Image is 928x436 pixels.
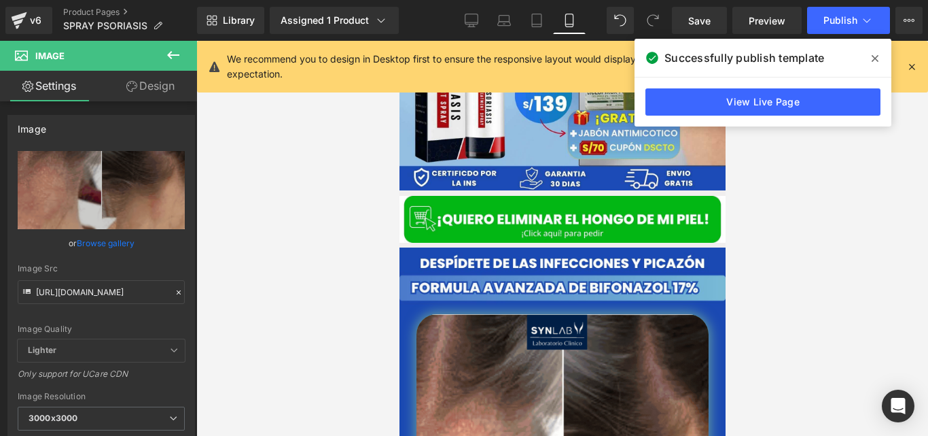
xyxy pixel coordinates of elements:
[63,20,147,31] span: SPRAY PSORIASIS
[18,236,185,250] div: or
[823,15,857,26] span: Publish
[488,7,520,34] a: Laptop
[29,413,77,423] b: 3000x3000
[520,7,553,34] a: Tablet
[18,369,185,388] div: Only support for UCare CDN
[882,390,914,422] div: Open Intercom Messenger
[807,7,890,34] button: Publish
[18,392,185,401] div: Image Resolution
[101,71,200,101] a: Design
[27,12,44,29] div: v6
[732,7,802,34] a: Preview
[639,7,666,34] button: Redo
[281,14,388,27] div: Assigned 1 Product
[223,14,255,27] span: Library
[664,50,824,66] span: Successfully publish template
[749,14,785,28] span: Preview
[197,7,264,34] a: New Library
[28,345,56,355] b: Lighter
[5,7,52,34] a: v6
[18,280,185,304] input: Link
[227,52,840,82] p: We recommend you to design in Desktop first to ensure the responsive layout would display correct...
[18,324,185,334] div: Image Quality
[63,7,197,18] a: Product Pages
[645,88,880,116] a: View Live Page
[18,264,185,273] div: Image Src
[553,7,586,34] a: Mobile
[77,231,135,255] a: Browse gallery
[18,116,46,135] div: Image
[607,7,634,34] button: Undo
[895,7,923,34] button: More
[455,7,488,34] a: Desktop
[688,14,711,28] span: Save
[35,50,65,61] span: Image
